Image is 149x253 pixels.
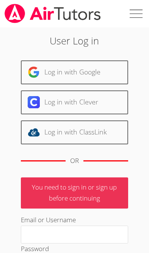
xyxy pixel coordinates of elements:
img: classlink-logo-d6bb404cc1216ec64c9a2012d9dc4662098be43eaf13dc465df04b49fa7ab582.svg [28,126,40,138]
label: Password [21,244,49,253]
img: clever-logo-6eab21bc6e7a338710f1a6ff85c0baf02591cd810cc4098c63d3a4b26e2feb20.svg [28,96,40,108]
a: Log in with Google [21,60,128,84]
h2: User Log in [21,33,128,48]
label: Email or Username [21,215,76,224]
a: Log in with Clever [21,90,128,114]
img: google-logo-50288ca7cdecda66e5e0955fdab243c47b7ad437acaf1139b6f446037453330a.svg [28,66,40,78]
div: OR [70,155,79,166]
img: airtutors_banner-c4298cdbf04f3fff15de1276eac7730deb9818008684d7c2e4769d2f7ddbe033.png [4,4,102,23]
p: You need to sign in or sign up before continuing [21,177,128,209]
a: Log in with ClassLink [21,120,128,144]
